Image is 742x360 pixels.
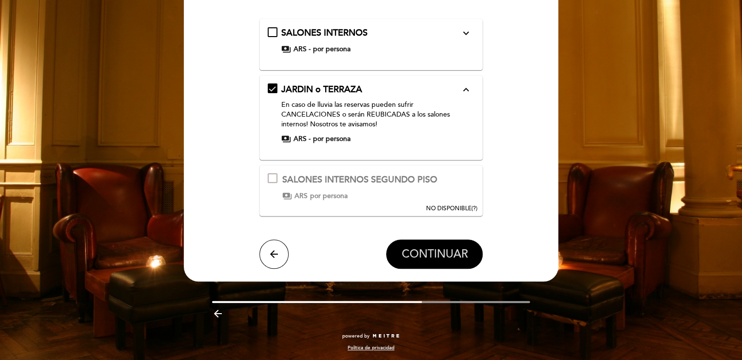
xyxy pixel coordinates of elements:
[268,83,475,144] md-checkbox: JARDIN o TERRAZA expand_more En caso de lluvia las reservas pueden sufrir CANCELACIONES o serán R...
[282,191,292,201] span: payments
[342,333,400,340] a: powered by
[348,344,394,351] a: Política de privacidad
[313,44,351,54] span: por persona
[310,191,348,201] span: por persona
[293,44,311,54] span: ARS -
[259,240,289,269] button: arrow_back
[281,44,291,54] span: payments
[313,134,351,144] span: por persona
[281,84,362,95] span: JARDIN o TERRAZA
[401,247,468,261] span: CONTINUAR
[281,100,460,129] div: En caso de lluvia las reservas pueden sufrir CANCELACIONES o serán REUBICADAS a los salones inter...
[281,134,291,144] span: payments
[281,27,368,38] span: SALONES INTERNOS
[457,27,474,40] button: expand_more
[212,308,224,320] i: arrow_backward
[268,27,475,54] md-checkbox: SALONES INTERNOS expand_more Mesas en el interior payments ARS - por persona
[342,333,370,340] span: powered by
[372,334,400,339] img: MEITRE
[426,204,477,213] div: (?)
[282,174,437,186] div: SALONES INTERNOS SEGUNDO PISO
[457,83,474,96] button: expand_less
[386,240,483,269] button: CONTINUAR
[460,84,471,96] i: expand_less
[268,248,280,260] i: arrow_back
[460,27,471,39] i: expand_more
[293,134,311,144] span: ARS -
[423,165,480,213] button: NO DISPONIBLE(?)
[294,191,308,201] span: ARS
[426,205,471,212] span: NO DISPONIBLE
